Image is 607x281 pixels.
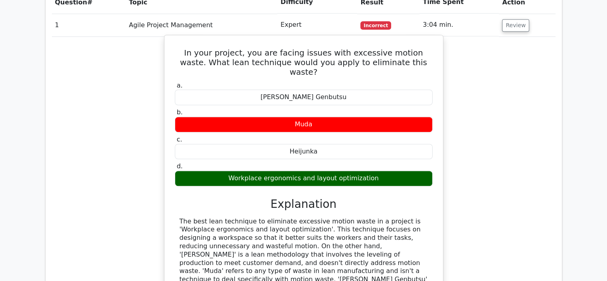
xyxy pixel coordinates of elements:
div: Heijunka [175,144,433,159]
td: 3:04 min. [419,14,499,36]
div: Workplace ergonomics and layout optimization [175,171,433,186]
h5: In your project, you are facing issues with excessive motion waste. What lean technique would you... [174,48,433,77]
span: a. [177,82,183,89]
div: [PERSON_NAME] Genbutsu [175,90,433,105]
button: Review [502,19,529,32]
div: Muda [175,117,433,132]
td: 1 [52,14,126,36]
span: c. [177,136,182,143]
td: Agile Project Management [126,14,277,36]
span: d. [177,162,183,170]
span: b. [177,108,183,116]
h3: Explanation [180,197,428,211]
td: Expert [277,14,357,36]
span: Incorrect [360,21,391,29]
